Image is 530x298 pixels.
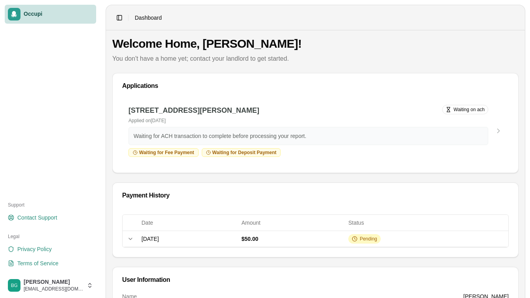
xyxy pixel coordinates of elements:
[135,14,162,22] span: Dashboard
[360,236,377,242] span: Pending
[134,132,483,140] p: Waiting for ACH transaction to complete before processing your report.
[242,236,258,242] span: $50.00
[5,211,96,224] a: Contact Support
[5,230,96,243] div: Legal
[112,37,519,51] h1: Welcome Home, [PERSON_NAME]!
[202,148,281,157] div: Waiting for Deposit Payment
[5,5,96,24] a: Occupi
[17,214,57,222] span: Contact Support
[17,259,58,267] span: Terms of Service
[454,106,485,113] span: Waiting on ach
[122,277,509,283] div: User Information
[17,245,52,253] span: Privacy Policy
[345,215,508,231] th: Status
[135,14,162,22] nav: breadcrumb
[5,243,96,255] a: Privacy Policy
[8,279,20,292] img: Briana Gray
[122,192,509,199] div: Payment History
[238,215,345,231] th: Amount
[141,236,159,242] span: [DATE]
[5,199,96,211] div: Support
[112,54,519,63] p: You don't have a home yet; contact your landlord to get started.
[5,257,96,270] a: Terms of Service
[24,11,93,18] span: Occupi
[128,117,436,124] p: Applied on [DATE]
[138,215,238,231] th: Date
[122,83,509,89] div: Applications
[5,276,96,295] button: Briana Gray[PERSON_NAME][EMAIL_ADDRESS][DOMAIN_NAME]
[128,148,199,157] div: Waiting for Fee Payment
[24,286,84,292] span: [EMAIL_ADDRESS][DOMAIN_NAME]
[128,105,436,116] h3: [STREET_ADDRESS][PERSON_NAME]
[24,279,84,286] span: [PERSON_NAME]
